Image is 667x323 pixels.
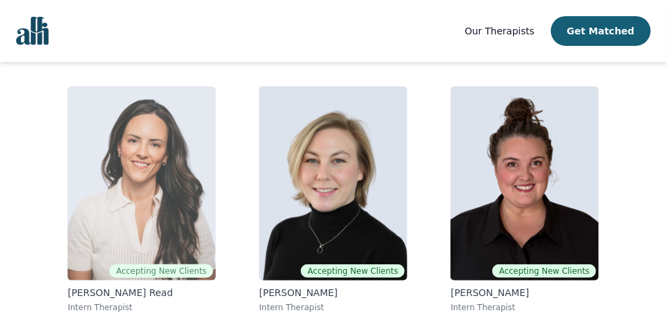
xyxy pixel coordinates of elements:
span: Accepting New Clients [301,264,405,278]
img: Janelle Rushton [451,86,599,281]
p: [PERSON_NAME] [259,286,407,299]
a: Our Therapists [465,23,534,39]
p: [PERSON_NAME] [451,286,599,299]
p: Intern Therapist [259,302,407,313]
span: Accepting New Clients [109,264,213,278]
img: Kerri Read [67,86,216,281]
p: Intern Therapist [451,302,599,313]
p: Intern Therapist [67,302,216,313]
button: Get Matched [551,16,651,46]
img: Jocelyn Crawford [259,86,407,281]
span: Our Therapists [465,26,534,36]
span: Accepting New Clients [492,264,596,278]
img: alli logo [16,17,49,45]
p: [PERSON_NAME] Read [67,286,216,299]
